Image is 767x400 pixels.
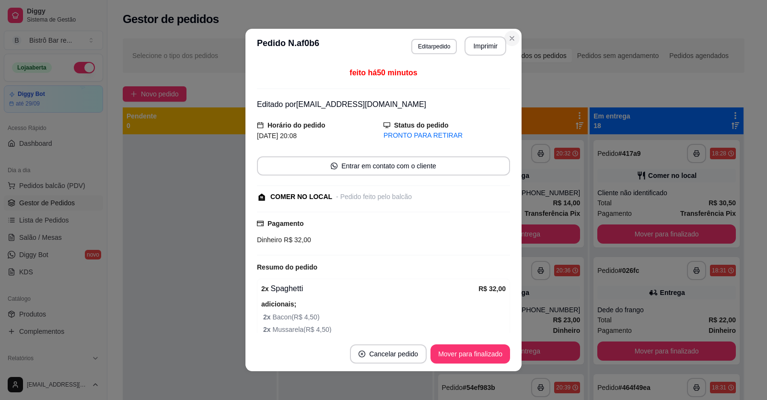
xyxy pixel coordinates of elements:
span: desktop [383,122,390,129]
strong: Horário do pedido [267,121,325,129]
div: Spaghetti [261,283,478,294]
button: close-circleCancelar pedido [350,344,427,364]
strong: Status do pedido [394,121,449,129]
strong: 2 x [261,285,269,293]
strong: adicionais; [261,300,296,308]
span: Bacon ( R$ 4,50 ) [263,312,506,322]
span: [DATE] 20:08 [257,132,297,140]
button: Mover para finalizado [430,344,510,364]
strong: Resumo do pedido [257,263,317,271]
span: credit-card [257,220,264,227]
div: PRONTO PARA RETIRAR [383,130,510,141]
button: Editarpedido [411,39,457,54]
div: COMER NO LOCAL [270,192,332,202]
strong: 2 x [263,313,272,321]
strong: Pagamento [267,220,303,227]
button: Close [504,31,520,46]
span: Dinheiro [257,236,282,244]
span: Editado por [EMAIL_ADDRESS][DOMAIN_NAME] [257,100,426,108]
div: - Pedido feito pelo balcão [336,192,412,202]
span: R$ 32,00 [282,236,311,244]
span: Mussarela ( R$ 4,50 ) [263,324,506,335]
span: whats-app [331,163,337,169]
strong: 2 x [263,326,272,333]
span: close-circle [359,351,365,357]
button: Imprimir [465,36,506,56]
span: calendar [257,122,264,129]
button: whats-appEntrar em contato com o cliente [257,156,510,176]
strong: R$ 32,00 [478,285,506,293]
span: feito há 50 minutos [349,69,417,77]
h3: Pedido N. af0b6 [257,36,319,56]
